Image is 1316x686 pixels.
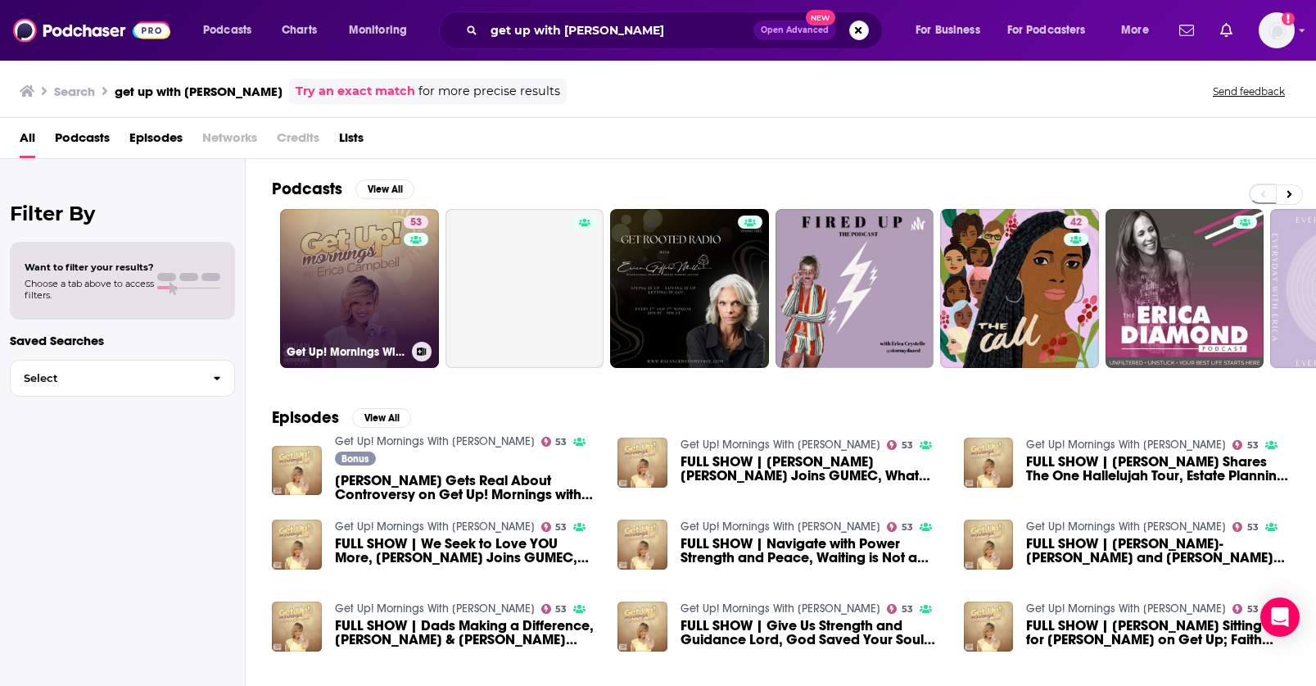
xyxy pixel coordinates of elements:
[541,437,568,447] a: 53
[1247,442,1259,449] span: 53
[1026,537,1290,565] span: FULL SHOW | [PERSON_NAME]-[PERSON_NAME] and [PERSON_NAME] The Show, Fresh Is The Word Of The Day,...
[1007,19,1086,42] span: For Podcasters
[916,19,980,42] span: For Business
[454,11,898,49] div: Search podcasts, credits, & more...
[272,446,322,496] img: Marvin Sapp Gets Real About Controversy on Get Up! Mornings with Erica Campbell
[352,408,411,428] button: View All
[335,619,599,647] span: FULL SHOW | Dads Making a Difference, [PERSON_NAME] & [PERSON_NAME] Joins GUMEC, New Developments...
[335,520,535,534] a: Get Up! Mornings With Erica Campbell
[271,17,327,43] a: Charts
[617,602,667,652] img: FULL SHOW | Give Us Strength and Guidance Lord, God Saved Your Soul Not your Mind, What Have You ...
[335,434,535,448] a: Get Up! Mornings With Erica Campbell
[964,520,1014,570] img: FULL SHOW | Kierra Sheard-Kelly and Josh Bracy Join The Show, Fresh Is The Word Of The Day, How J...
[681,520,880,534] a: Get Up! Mornings With Erica Campbell
[1026,455,1290,483] span: FULL SHOW | [PERSON_NAME] Shares The One Hallelujah Tour, Estate Planning with [PERSON_NAME], His...
[1026,602,1226,616] a: Get Up! Mornings With Erica Campbell
[681,619,944,647] a: FULL SHOW | Give Us Strength and Guidance Lord, God Saved Your Soul Not your Mind, What Have You ...
[54,84,95,99] h3: Search
[1026,455,1290,483] a: FULL SHOW | Erica Campbell Shares The One Hallelujah Tour, Estate Planning with Jini Thorton, His...
[335,474,599,502] a: Marvin Sapp Gets Real About Controversy on Get Up! Mornings with Erica Campbell
[277,125,319,158] span: Credits
[282,19,317,42] span: Charts
[887,522,913,532] a: 53
[1214,16,1239,44] a: Show notifications dropdown
[355,179,414,199] button: View All
[681,602,880,616] a: Get Up! Mornings With Erica Campbell
[335,537,599,565] a: FULL SHOW | We Seek to Love YOU More, Candi Staton Joins GUMEC, and More on Get Up! Mornings with...
[997,17,1110,43] button: open menu
[192,17,273,43] button: open menu
[341,454,369,464] span: Bonus
[335,474,599,502] span: [PERSON_NAME] Gets Real About Controversy on Get Up! Mornings with [PERSON_NAME]
[1232,604,1259,614] a: 53
[296,82,415,101] a: Try an exact match
[202,125,257,158] span: Networks
[806,10,835,25] span: New
[887,604,913,614] a: 53
[335,619,599,647] a: FULL SHOW | Dads Making a Difference, Dawkins & Dawkins Joins GUMEC, New Developments for DA Fani...
[1026,619,1290,647] span: FULL SHOW | [PERSON_NAME] Sitting in for [PERSON_NAME] on Get Up; Faith and Finances on Money Mon...
[1282,12,1295,25] svg: Add a profile image
[753,20,836,40] button: Open AdvancedNew
[1232,440,1259,450] a: 53
[335,602,535,616] a: Get Up! Mornings With Erica Campbell
[272,602,322,652] img: FULL SHOW | Dads Making a Difference, Dawkins & Dawkins Joins GUMEC, New Developments for DA Fani...
[904,17,1001,43] button: open menu
[555,524,567,531] span: 53
[20,125,35,158] a: All
[335,537,599,565] span: FULL SHOW | We Seek to Love YOU More, [PERSON_NAME] Joins GUMEC, and More on Get Up! Mornings wit...
[25,278,154,301] span: Choose a tab above to access filters.
[1208,84,1290,98] button: Send feedback
[681,455,944,483] a: FULL SHOW | Bishop Jason Nelson Joins GUMEC, What Are You Grateful for Today and More on Get Up! ...
[339,125,364,158] a: Lists
[964,438,1014,488] img: FULL SHOW | Erica Campbell Shares The One Hallelujah Tour, Estate Planning with Jini Thorton, His...
[617,520,667,570] img: FULL SHOW | Navigate with Power Strength and Peace, Waiting is Not a Roadblock, Fresh Word Friday...
[887,440,913,450] a: 53
[1259,12,1295,48] button: Show profile menu
[902,442,913,449] span: 53
[272,520,322,570] img: FULL SHOW | We Seek to Love YOU More, Candi Staton Joins GUMEC, and More on Get Up! Mornings with...
[1247,606,1259,613] span: 53
[1026,438,1226,452] a: Get Up! Mornings With Erica Campbell
[1064,216,1088,229] a: 42
[1026,537,1290,565] a: FULL SHOW | Kierra Sheard-Kelly and Josh Bracy Join The Show, Fresh Is The Word Of The Day, How J...
[410,215,422,231] span: 53
[404,216,428,229] a: 53
[11,373,200,384] span: Select
[541,604,568,614] a: 53
[418,82,560,101] span: for more precise results
[287,345,405,359] h3: Get Up! Mornings With [PERSON_NAME]
[1026,520,1226,534] a: Get Up! Mornings With Erica Campbell
[1259,12,1295,48] span: Logged in as shcarlos
[1070,215,1082,231] span: 42
[902,606,913,613] span: 53
[1259,12,1295,48] img: User Profile
[349,19,407,42] span: Monitoring
[10,202,235,225] h2: Filter By
[1232,522,1259,532] a: 53
[940,209,1099,368] a: 42
[617,438,667,488] img: FULL SHOW | Bishop Jason Nelson Joins GUMEC, What Are You Grateful for Today and More on Get Up! ...
[272,407,411,428] a: EpisodesView All
[681,537,944,565] span: FULL SHOW | Navigate with Power Strength and Peace, Waiting is Not a Roadblock, Fresh Word Friday...
[337,17,428,43] button: open menu
[541,522,568,532] a: 53
[13,15,170,46] img: Podchaser - Follow, Share and Rate Podcasts
[1260,597,1300,637] div: Open Intercom Messenger
[681,455,944,483] span: FULL SHOW | [PERSON_NAME] [PERSON_NAME] Joins GUMEC, What Are You Grateful for [DATE] and More on...
[1121,19,1149,42] span: More
[10,333,235,348] p: Saved Searches
[280,209,439,368] a: 53Get Up! Mornings With [PERSON_NAME]
[555,438,567,446] span: 53
[10,360,235,397] button: Select
[129,125,183,158] span: Episodes
[55,125,110,158] a: Podcasts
